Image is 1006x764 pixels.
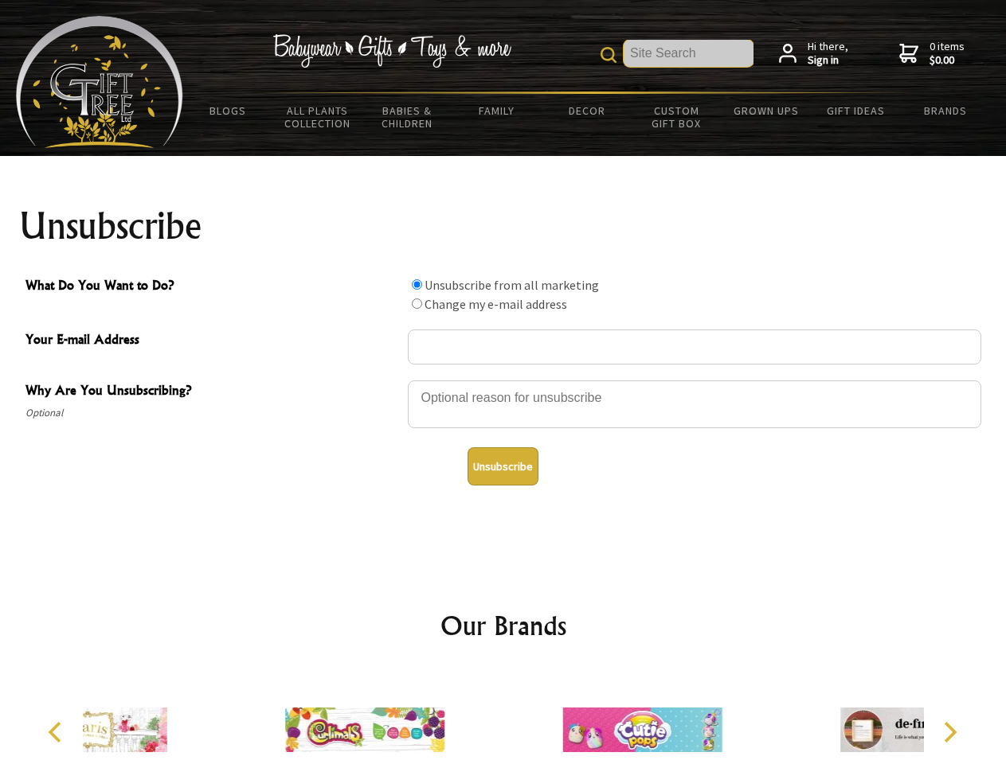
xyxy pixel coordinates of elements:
a: Decor [542,94,632,127]
span: Your E-mail Address [25,329,400,353]
a: Family [452,94,542,127]
strong: $0.00 [930,53,965,68]
span: Hi there, [808,40,848,68]
button: Previous [40,715,75,750]
a: Babies & Children [362,94,452,140]
img: Babywear - Gifts - Toys & more [272,34,511,68]
a: Custom Gift Box [632,94,722,140]
img: product search [601,47,617,63]
input: What Do You Want to Do? [412,279,422,290]
strong: Sign in [808,53,848,68]
label: Unsubscribe from all marketing [425,277,599,293]
a: Gift Ideas [811,94,901,127]
button: Unsubscribe [468,447,538,485]
span: Why Are You Unsubscribing? [25,380,400,403]
input: What Do You Want to Do? [412,298,422,309]
span: What Do You Want to Do? [25,275,400,298]
a: Hi there,Sign in [779,40,848,68]
a: Brands [901,94,991,127]
label: Change my e-mail address [425,296,567,312]
a: All Plants Collection [273,94,363,140]
a: 0 items$0.00 [899,40,965,68]
textarea: Why Are You Unsubscribing? [408,380,981,428]
input: Site Search [624,40,754,67]
input: Your E-mail Address [408,329,981,364]
span: 0 items [930,39,965,68]
a: Grown Ups [721,94,811,127]
h1: Unsubscribe [19,207,988,245]
img: Babyware - Gifts - Toys and more... [16,16,183,148]
a: BLOGS [183,94,273,127]
span: Optional [25,403,400,423]
h2: Our Brands [32,606,975,645]
button: Next [932,715,967,750]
